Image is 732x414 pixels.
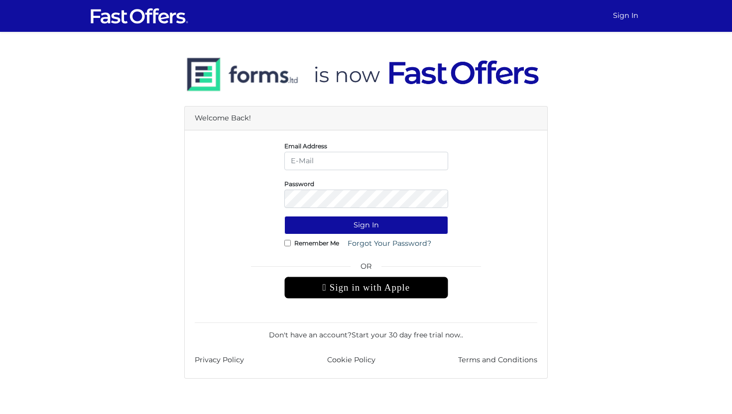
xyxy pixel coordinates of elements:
a: Sign In [609,6,642,25]
label: Email Address [284,145,327,147]
input: E-Mail [284,152,448,170]
label: Password [284,183,314,185]
div: Welcome Back! [185,106,547,130]
a: Forgot Your Password? [341,234,438,253]
a: Terms and Conditions [458,354,537,366]
label: Remember Me [294,242,339,244]
div: Don't have an account? . [195,322,537,340]
a: Start your 30 day free trial now. [352,330,462,339]
button: Sign In [284,216,448,234]
a: Cookie Policy [327,354,375,366]
a: Privacy Policy [195,354,244,366]
span: OR [284,261,448,277]
div: Sign in with Apple [284,277,448,299]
